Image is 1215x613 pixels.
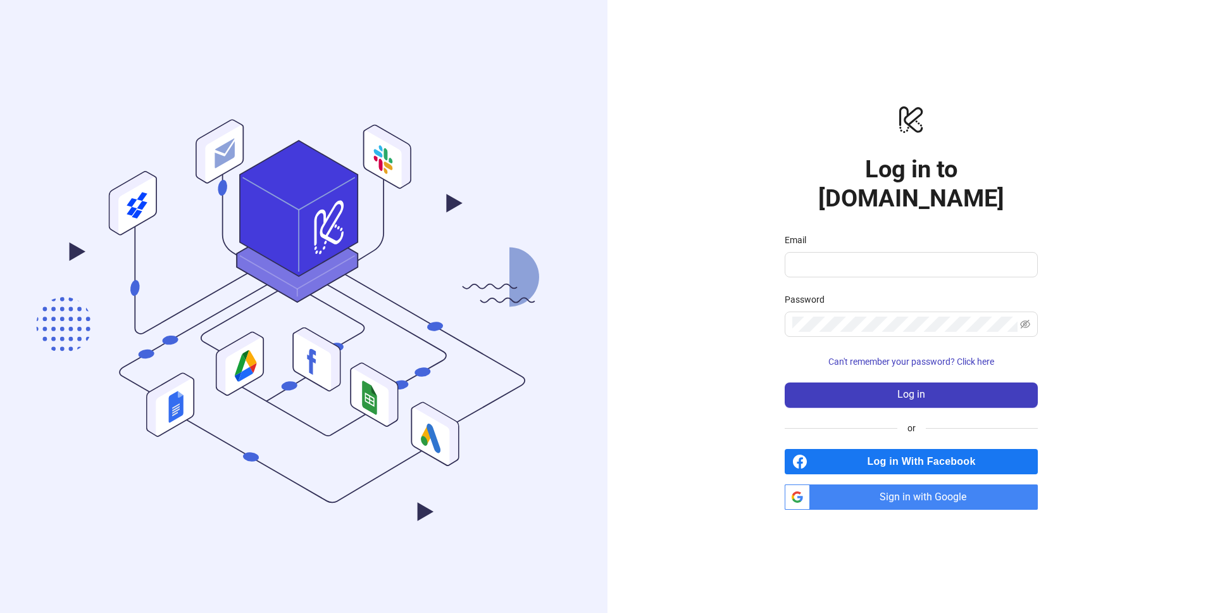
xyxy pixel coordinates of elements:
[785,484,1038,510] a: Sign in with Google
[815,484,1038,510] span: Sign in with Google
[792,317,1018,332] input: Password
[785,449,1038,474] a: Log in With Facebook
[785,233,814,247] label: Email
[792,257,1028,272] input: Email
[1020,319,1030,329] span: eye-invisible
[785,293,833,306] label: Password
[897,389,925,400] span: Log in
[785,382,1038,408] button: Log in
[785,357,1038,367] a: Can't remember your password? Click here
[897,421,926,435] span: or
[828,357,994,367] span: Can't remember your password? Click here
[785,155,1038,213] h1: Log in to [DOMAIN_NAME]
[813,449,1038,474] span: Log in With Facebook
[785,352,1038,372] button: Can't remember your password? Click here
